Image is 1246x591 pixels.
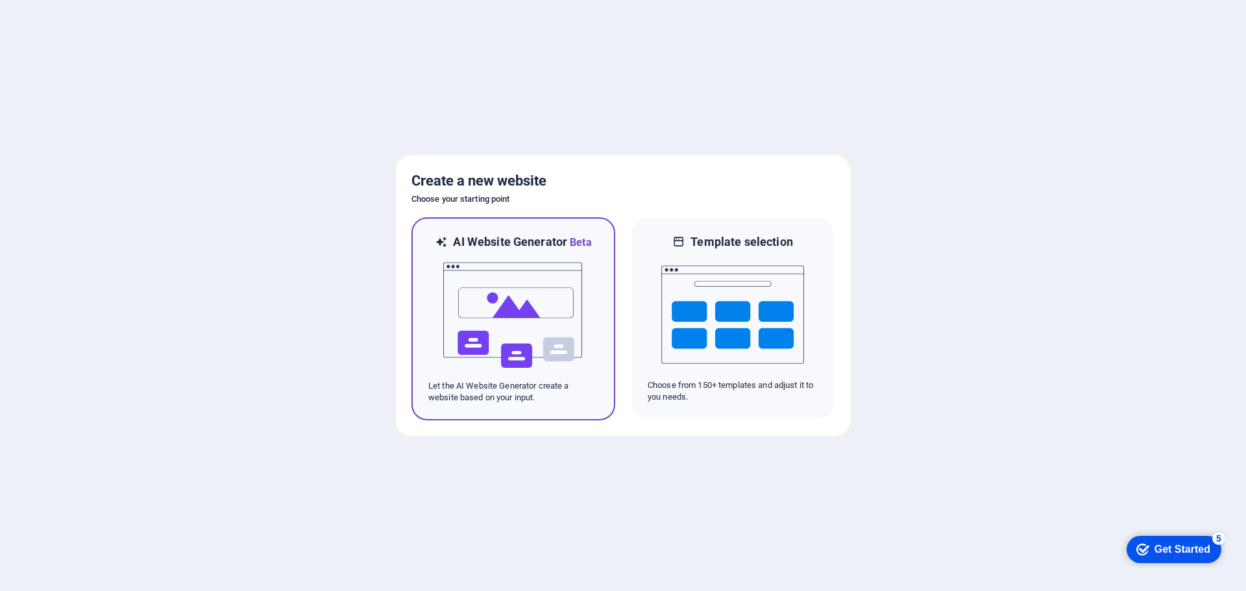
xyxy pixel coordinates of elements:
h6: AI Website Generator [453,234,591,250]
div: Get Started [38,14,94,26]
div: Template selectionChoose from 150+ templates and adjust it to you needs. [631,217,835,420]
h5: Create a new website [411,171,835,191]
div: 5 [96,3,109,16]
div: AI Website GeneratorBetaaiLet the AI Website Generator create a website based on your input. [411,217,615,420]
p: Choose from 150+ templates and adjust it to you needs. [648,380,818,403]
h6: Choose your starting point [411,191,835,207]
span: Beta [567,236,592,248]
img: ai [442,250,585,380]
p: Let the AI Website Generator create a website based on your input. [428,380,598,404]
div: Get Started 5 items remaining, 0% complete [10,6,105,34]
h6: Template selection [690,234,792,250]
